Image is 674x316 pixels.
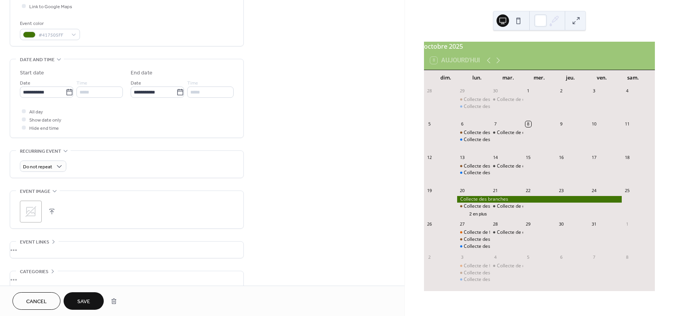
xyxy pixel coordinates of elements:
[457,163,490,169] div: Collecte des matières organiques
[493,70,524,86] div: mar.
[20,201,42,222] div: ;
[424,42,655,51] div: octobre 2025
[591,154,597,160] div: 17
[20,238,49,246] span: Event links
[492,154,498,160] div: 14
[624,188,630,194] div: 25
[459,254,465,260] div: 3
[525,88,531,94] div: 1
[464,129,537,136] div: Collecte des matières organiques
[457,229,490,236] div: Collecte de feuilles d'automne
[464,96,537,103] div: Collecte des matières organiques
[426,221,432,227] div: 26
[490,163,523,169] div: Collecte de déchet
[490,263,523,269] div: Collecte de déchet
[459,154,465,160] div: 13
[457,96,490,103] div: Collecte des matières organiques
[464,203,537,210] div: Collecte des matières organiques
[525,154,531,160] div: 15
[466,210,490,217] button: 2 en plus
[12,292,60,310] button: Cancel
[591,188,597,194] div: 24
[492,121,498,127] div: 7
[20,79,30,87] span: Date
[492,254,498,260] div: 4
[558,254,564,260] div: 6
[497,203,537,210] div: Collecte de déchet
[29,124,59,132] span: Hide end time
[29,3,72,11] span: Link to Google Maps
[558,121,564,127] div: 9
[426,154,432,160] div: 12
[20,268,48,276] span: Categories
[10,271,243,288] div: •••
[464,163,537,169] div: Collecte des matières organiques
[558,154,564,160] div: 16
[464,236,537,243] div: Collecte des matières organiques
[426,121,432,127] div: 5
[490,203,523,210] div: Collecte de déchet
[624,254,630,260] div: 8
[525,254,531,260] div: 5
[29,108,43,116] span: All day
[76,79,87,87] span: Time
[464,103,537,110] div: Collecte des matières recyclables
[20,19,78,28] div: Event color
[457,196,622,203] div: Collecte des branches
[131,79,141,87] span: Date
[457,263,490,269] div: Collecte de feuilles d'automne
[457,169,490,176] div: Collecte des matières recyclables
[187,79,198,87] span: Time
[624,121,630,127] div: 11
[591,121,597,127] div: 10
[558,188,564,194] div: 23
[586,70,617,86] div: ven.
[497,96,537,103] div: Collecte de déchet
[64,292,104,310] button: Save
[20,147,61,155] span: Recurring event
[492,221,498,227] div: 28
[464,276,537,283] div: Collecte des matières recyclables
[23,162,52,171] span: Do not repeat
[77,298,90,306] span: Save
[464,263,529,269] div: Collecte de feuilles d'automne
[624,221,630,227] div: 1
[490,96,523,103] div: Collecte de déchet
[457,270,490,276] div: Collecte des matières organiques
[459,221,465,227] div: 27
[10,242,243,258] div: •••
[459,188,465,194] div: 20
[26,298,47,306] span: Cancel
[558,88,564,94] div: 2
[558,221,564,227] div: 30
[457,236,490,243] div: Collecte des matières organiques
[525,188,531,194] div: 22
[591,254,597,260] div: 7
[457,103,490,110] div: Collecte des matières recyclables
[524,70,555,86] div: mer.
[525,121,531,127] div: 8
[457,243,490,250] div: Collecte des matières recyclables
[20,187,50,196] span: Event image
[492,188,498,194] div: 21
[617,70,649,86] div: sam.
[624,154,630,160] div: 18
[457,129,490,136] div: Collecte des matières organiques
[497,129,537,136] div: Collecte de déchet
[490,229,523,236] div: Collecte de déchet
[430,70,461,86] div: dim.
[464,169,537,176] div: Collecte des matières recyclables
[39,31,67,39] span: #417505FF
[457,203,490,210] div: Collecte des matières organiques
[426,254,432,260] div: 2
[555,70,586,86] div: jeu.
[426,188,432,194] div: 19
[464,243,537,250] div: Collecte des matières recyclables
[29,116,61,124] span: Show date only
[492,88,498,94] div: 30
[525,221,531,227] div: 29
[459,121,465,127] div: 6
[457,136,490,143] div: Collecte des matières recyclables
[497,163,537,169] div: Collecte de déchet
